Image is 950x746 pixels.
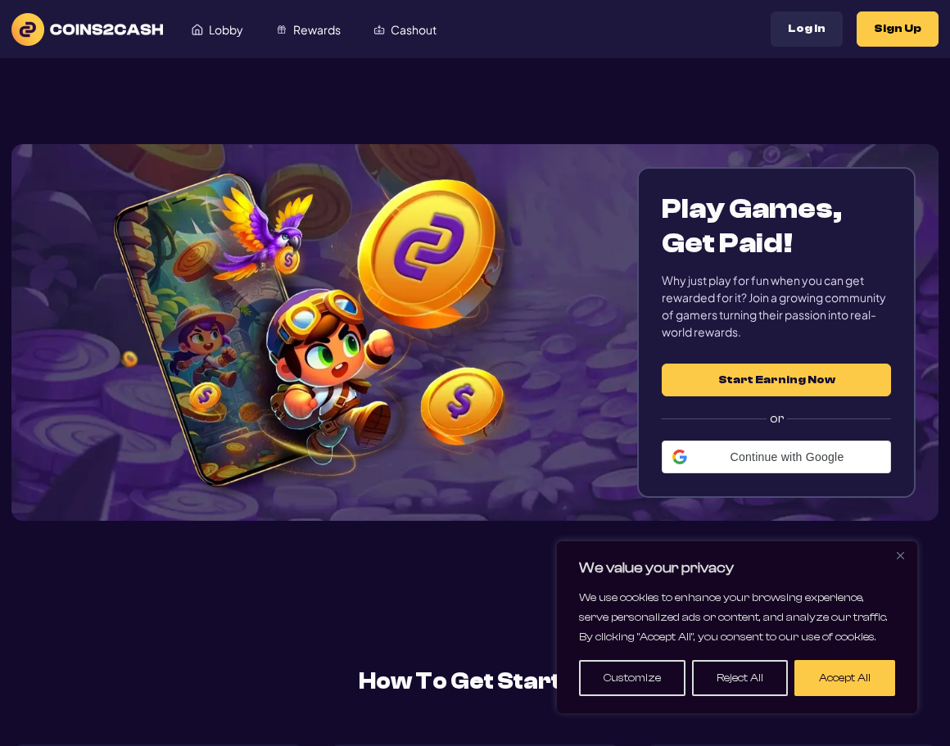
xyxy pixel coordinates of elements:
button: Customize [579,660,685,696]
span: Cashout [391,24,437,35]
label: or [662,396,891,441]
a: Rewards [260,14,357,45]
div: We value your privacy [557,541,917,713]
a: Cashout [357,14,453,45]
h2: How To Get Started [11,664,939,699]
img: Close [897,552,904,559]
span: Lobby [209,24,243,35]
button: Reject All [692,660,788,696]
button: Sign Up [857,11,939,47]
a: Lobby [175,14,260,45]
h1: Play Games, Get Paid! [662,192,891,260]
button: Log In [771,11,843,47]
p: We use cookies to enhance your browsing experience, serve personalized ads or content, and analyz... [579,588,895,647]
div: Why just play for fun when you can get rewarded for it? Join a growing community of gamers turnin... [662,272,891,341]
button: Start Earning Now [662,364,891,396]
img: logo text [11,13,163,46]
button: Accept All [794,660,895,696]
img: Cashout [373,24,385,35]
img: Lobby [192,24,203,35]
img: Rewards [276,24,287,35]
p: We value your privacy [579,558,895,578]
span: Continue with Google [694,450,880,463]
span: Rewards [293,24,341,35]
button: Close [890,545,910,565]
div: Continue with Google [662,441,891,473]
